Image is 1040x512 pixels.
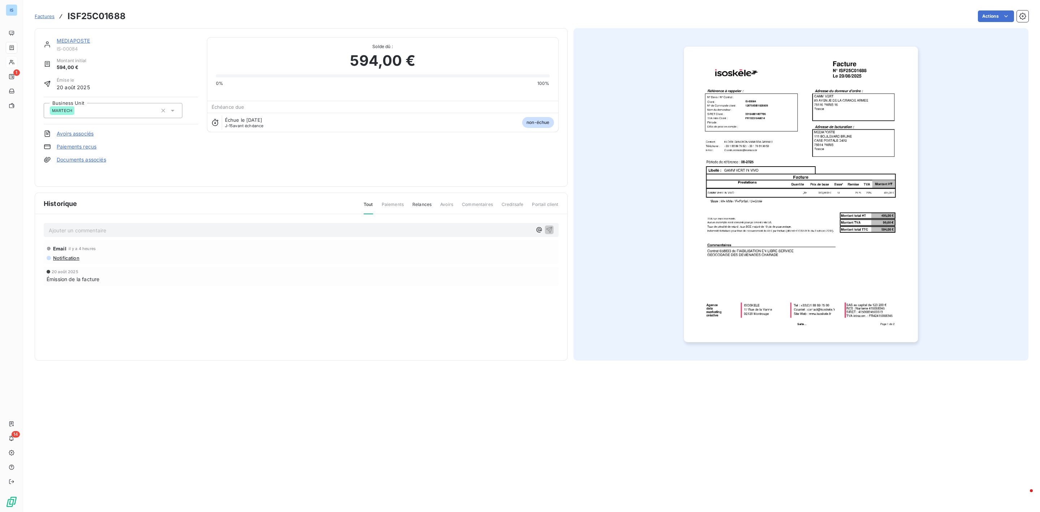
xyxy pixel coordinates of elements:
span: Portail client [532,201,558,214]
span: 20 août 2025 [57,83,90,91]
a: MEDIAPOSTE [57,38,90,44]
a: Documents associés [57,156,106,163]
span: Email [53,246,66,251]
span: Historique [44,199,77,208]
a: Factures [35,13,55,20]
a: Paiements reçus [57,143,96,150]
h3: ISF25C01688 [68,10,126,23]
img: Logo LeanPay [6,496,17,508]
span: 594,00 € [57,64,86,71]
span: 1 [13,69,20,76]
span: 100% [537,80,550,87]
span: J-15 [225,123,233,128]
span: Avoirs [440,201,453,214]
div: IS [6,4,17,16]
iframe: Intercom live chat [1015,487,1033,505]
span: Montant initial [57,57,86,64]
span: MARTECH [52,108,72,113]
span: il y a 4 heures [69,246,96,251]
span: Tout [364,201,373,214]
img: invoice_thumbnail [684,47,918,342]
span: IS-00084 [57,46,198,52]
span: Factures [35,13,55,19]
span: Relances [412,201,432,214]
span: avant échéance [225,124,264,128]
span: Émise le [57,77,90,83]
a: Avoirs associés [57,130,94,137]
span: non-échue [522,117,554,128]
span: Paiements [382,201,404,214]
span: Creditsafe [502,201,524,214]
span: Échue le [DATE] [225,117,262,123]
span: 0% [216,80,223,87]
span: 20 août 2025 [52,270,78,274]
span: 594,00 € [350,50,415,72]
span: Solde dû : [216,43,550,50]
span: Notification [52,255,79,261]
button: Actions [978,10,1014,22]
span: Échéance due [212,104,244,110]
span: Commentaires [462,201,493,214]
span: 14 [12,431,20,438]
span: Émission de la facture [47,275,99,283]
